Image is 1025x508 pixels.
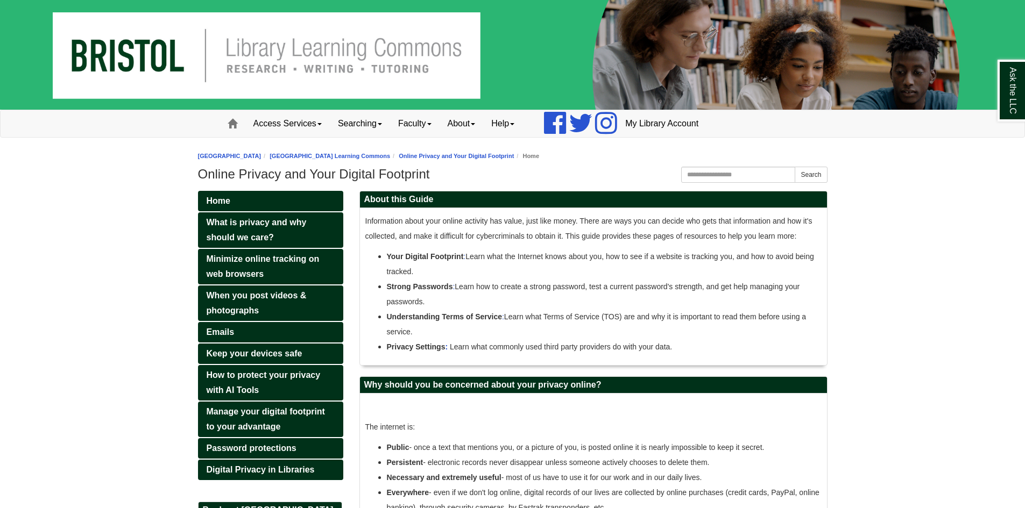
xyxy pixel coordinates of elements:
span: When you post videos & photographs [207,291,307,315]
nav: breadcrumb [198,151,828,161]
a: Minimize online tracking on web browsers [198,249,343,284]
span: Password protections [207,443,296,453]
li: Home [514,151,539,161]
a: About [440,110,484,137]
span: Minimize online tracking on web browsers [207,254,320,278]
strong: Understanding Terms of Service [387,312,502,321]
a: [GEOGRAPHIC_DATA] [198,153,261,159]
span: Home [207,196,230,205]
a: Password protections [198,438,343,459]
span: Public [387,443,409,452]
a: Faculty [390,110,440,137]
span: Learn how to create a strong password, test a current password's strength, and get help managing ... [387,282,800,306]
a: When you post videos & photographs [198,285,343,321]
span: The internet is: [365,423,415,431]
span: Manage your digital footprint to your advantage [207,407,325,431]
span: Everywhere [387,488,429,497]
a: : [502,312,504,321]
a: How to protect your privacy with AI Tools [198,365,343,400]
span: How to protect your privacy with AI Tools [207,370,321,395]
strong: Strong Passwords [387,282,453,291]
a: Emails [198,322,343,342]
a: : [453,282,455,291]
a: Online Privacy and Your Digital Footprint [399,153,514,159]
a: Digital Privacy in Libraries [198,460,343,480]
span: Learn what commonly used third party providers do with your data. [387,342,673,351]
a: Manage your digital footprint to your advantage [198,402,343,437]
a: Keep your devices safe [198,344,343,364]
h2: Why should you be concerned about your privacy online? [360,377,827,393]
span: Keep your devices safe [207,349,302,358]
span: What is privacy and why should we care? [207,218,307,242]
span: Learn what the Internet knows about you, how to see if a website is tracking you, and how to avoi... [387,252,814,276]
a: What is privacy and why should we care? [198,212,343,248]
span: Digital Privacy in Libraries [207,465,315,474]
a: : [445,342,448,351]
span: Emails [207,327,235,337]
span: Persistent [387,458,423,467]
strong: Privacy Settings [387,342,450,351]
h2: About this Guide [360,191,827,208]
span: Information about your online activity has value, just like money. There are ways you can decide ... [365,217,812,240]
strong: Your Digital Footprint [387,252,464,261]
span: - electronic records never disappear unless someone actively chooses to delete them. [387,458,710,467]
a: [GEOGRAPHIC_DATA] Learning Commons [270,153,390,159]
a: Searching [330,110,390,137]
a: My Library Account [617,110,706,137]
a: Help [483,110,522,137]
h1: Online Privacy and Your Digital Footprint [198,167,828,182]
a: Home [198,191,343,211]
span: Necessary and extremely useful [387,473,501,482]
span: Learn what Terms of Service (TOS) are and why it is important to read them before using a service. [387,312,807,336]
a: : [463,252,465,261]
button: Search [795,167,827,183]
span: - most of us have to use it for our work and in our daily lives. [387,473,702,482]
a: Access Services [245,110,330,137]
span: - once a text that mentions you, or a picture of you, is posted online it is nearly impossible to... [387,443,765,452]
